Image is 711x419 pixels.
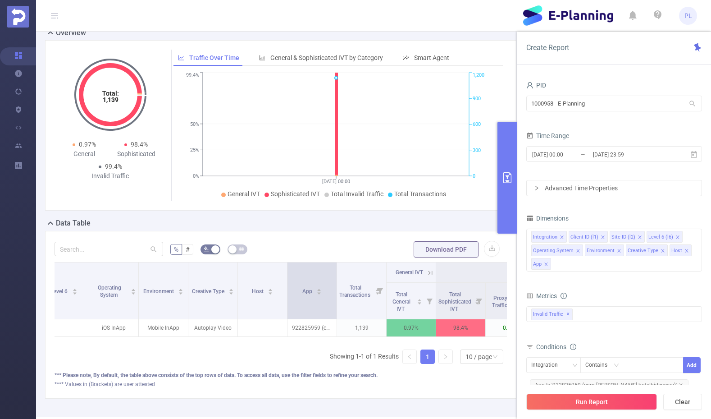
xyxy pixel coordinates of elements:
[407,354,412,359] i: icon: left
[414,54,449,61] span: Smart Agent
[628,245,658,257] div: Creative Type
[683,357,701,373] button: Add
[204,246,209,252] i: icon: bg-colors
[473,73,484,78] tspan: 1,200
[252,288,265,295] span: Host
[663,394,702,410] button: Clear
[131,287,136,290] i: icon: caret-up
[526,292,557,299] span: Metrics
[417,298,422,303] div: Sort
[527,180,702,196] div: icon: rightAdvanced Time Properties
[239,246,244,252] i: icon: table
[339,285,372,298] span: Total Transactions
[443,354,448,359] i: icon: right
[587,245,615,257] div: Environment
[526,43,569,52] span: Create Report
[394,190,446,198] span: Total Transactions
[330,350,399,364] li: Showing 1-1 of 1 Results
[570,344,576,350] i: icon: info-circle
[139,319,188,336] p: Mobile InApp
[174,246,178,253] span: %
[337,319,386,336] p: 1,139
[317,291,322,294] i: icon: caret-down
[592,148,665,161] input: End date
[228,190,260,198] span: General IVT
[55,242,163,256] input: Search...
[374,262,386,319] i: Filter menu
[58,149,110,159] div: General
[684,249,689,254] i: icon: close
[536,343,576,350] span: Conditions
[270,54,383,61] span: General & Sophisticated IVT by Category
[585,358,614,373] div: Contains
[531,308,573,320] span: Invalid Traffic
[84,171,137,181] div: Invalid Traffic
[492,354,498,360] i: icon: down
[473,96,481,101] tspan: 900
[526,394,657,410] button: Run Report
[531,258,551,270] li: App
[560,235,564,240] i: icon: close
[268,291,273,294] i: icon: caret-down
[531,358,564,373] div: Integration
[531,231,567,243] li: Integration
[55,380,507,388] div: **** Values in (Brackets) are user attested
[105,163,122,170] span: 99.4%
[675,235,680,240] i: icon: close
[102,90,118,97] tspan: Total:
[423,283,436,319] i: Filter menu
[259,55,265,61] i: icon: bar-chart
[131,287,136,293] div: Sort
[570,231,598,243] div: Client ID (l1)
[626,244,668,256] li: Creative Type
[526,82,546,89] span: PID
[473,147,481,153] tspan: 300
[417,301,422,304] i: icon: caret-down
[614,363,619,369] i: icon: down
[317,287,322,290] i: icon: caret-up
[679,383,683,387] i: icon: close
[302,288,314,295] span: App
[585,244,624,256] li: Environment
[572,363,578,369] i: icon: down
[56,28,86,38] h2: Overview
[671,245,682,257] div: Host
[420,350,435,364] li: 1
[530,379,688,391] span: App Is '922825959 (com.[PERSON_NAME].hotelhideaway)'
[102,96,118,103] tspan: 1,139
[72,287,77,293] div: Sort
[178,287,183,293] div: Sort
[229,287,234,290] i: icon: caret-up
[178,55,184,61] i: icon: line-chart
[271,190,320,198] span: Sophisticated IVT
[617,249,621,254] i: icon: close
[533,245,574,257] div: Operating System
[178,291,183,294] i: icon: caret-down
[531,148,604,161] input: Start date
[647,231,683,243] li: Level 6 (l6)
[569,231,608,243] li: Client ID (l1)
[72,287,77,290] i: icon: caret-up
[561,293,567,299] i: icon: info-circle
[131,141,148,148] span: 98.4%
[189,54,239,61] span: Traffic Over Time
[473,173,475,179] tspan: 0
[396,269,423,276] span: General IVT
[566,309,570,320] span: ✕
[192,288,226,295] span: Creative Type
[387,319,436,336] p: 0.97%
[438,350,453,364] li: Next Page
[576,249,580,254] i: icon: close
[131,291,136,294] i: icon: caret-down
[526,82,533,89] i: icon: user
[533,231,557,243] div: Integration
[473,122,481,128] tspan: 600
[186,73,199,78] tspan: 99.4%
[55,371,507,379] div: *** Please note, By default, the table above consists of the top rows of data. To access all data...
[89,319,138,336] p: iOS InApp
[178,287,183,290] i: icon: caret-up
[143,288,175,295] span: Environment
[7,6,29,28] img: Protected Media
[465,350,492,364] div: 10 / page
[534,185,539,191] i: icon: right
